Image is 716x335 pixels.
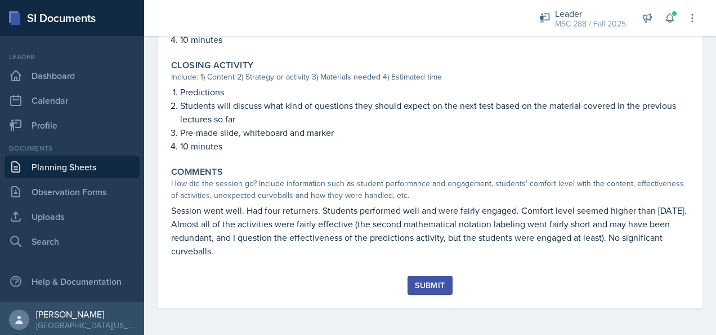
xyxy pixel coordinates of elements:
div: Include: 1) Content 2) Strategy or activity 3) Materials needed 4) Estimated time [171,71,689,83]
div: MSC 288 / Fall 2025 [555,18,626,30]
a: Dashboard [5,64,140,87]
div: How did the session go? Include information such as student performance and engagement, students'... [171,178,689,201]
button: Submit [408,276,452,295]
p: 10 minutes [180,33,689,46]
p: Students will discuss what kind of questions they should expect on the next test based on the mat... [180,99,689,126]
div: Leader [5,52,140,62]
a: Calendar [5,89,140,112]
a: Uploads [5,205,140,228]
p: 10 minutes [180,139,689,153]
p: Session went well. Had four returners. Students performed well and were fairly engaged. Comfort l... [171,204,689,258]
div: Documents [5,143,140,153]
div: Help & Documentation [5,270,140,293]
div: [PERSON_NAME] [36,308,135,320]
label: Closing Activity [171,60,253,71]
a: Search [5,230,140,253]
p: Pre-made slide, whiteboard and marker [180,126,689,139]
div: Leader [555,7,626,20]
a: Observation Forms [5,180,140,203]
div: Submit [415,281,445,290]
div: [GEOGRAPHIC_DATA][US_STATE] in [GEOGRAPHIC_DATA] [36,320,135,331]
p: Predictions [180,85,689,99]
a: Profile [5,114,140,136]
a: Planning Sheets [5,156,140,178]
label: Comments [171,166,223,178]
